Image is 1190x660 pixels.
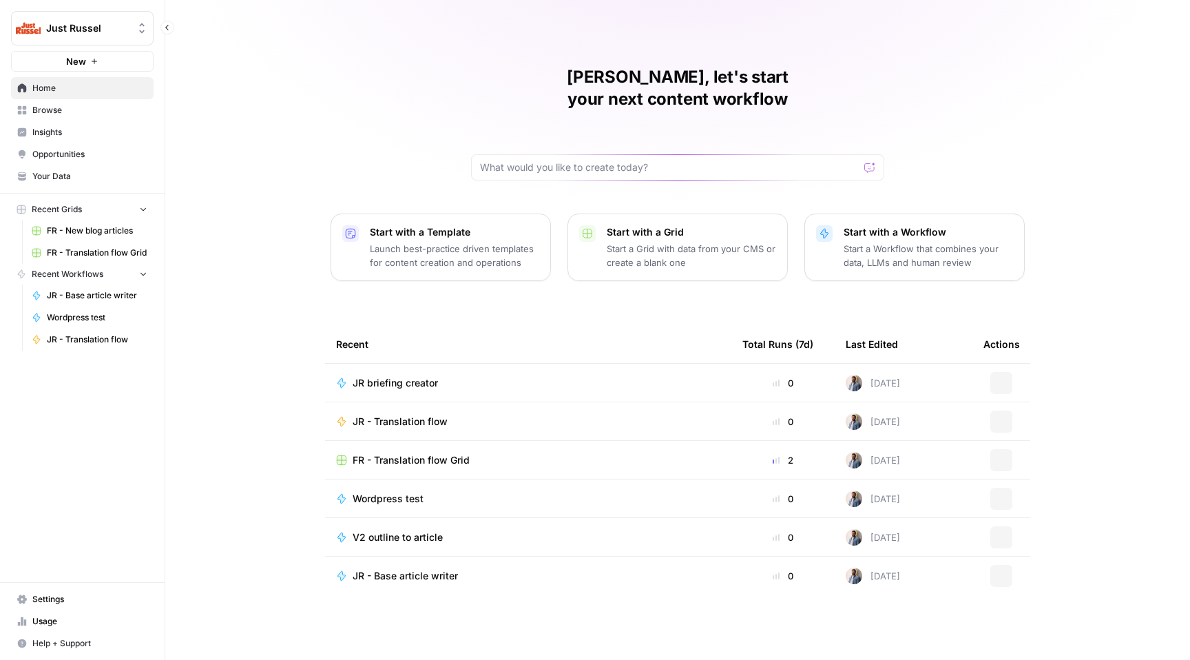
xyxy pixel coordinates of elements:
[567,214,788,281] button: Start with a GridStart a Grid with data from your CMS or create a blank one
[353,569,458,583] span: JR - Base article writer
[25,307,154,329] a: Wordpress test
[25,329,154,351] a: JR - Translation flow
[32,148,147,161] span: Opportunities
[742,325,813,363] div: Total Runs (7d)
[742,415,824,429] div: 0
[804,214,1025,281] button: Start with a WorkflowStart a Workflow that combines your data, LLMs and human review
[846,413,900,430] div: [DATE]
[846,529,862,546] img: 542af2wjek5zirkck3dd1n2hljhm
[32,593,147,606] span: Settings
[353,376,438,390] span: JR briefing creator
[11,610,154,632] a: Usage
[47,225,147,237] span: FR - New blog articles
[370,242,539,269] p: Launch best-practice driven templates for content creation and operations
[336,415,720,429] a: JR - Translation flow
[47,247,147,259] span: FR - Translation flow Grid
[846,568,900,584] div: [DATE]
[846,413,862,430] img: 542af2wjek5zirkck3dd1n2hljhm
[607,225,776,239] p: Start with a Grid
[11,99,154,121] a: Browse
[11,11,154,45] button: Workspace: Just Russel
[46,21,129,35] span: Just Russel
[32,268,103,280] span: Recent Workflows
[32,615,147,628] span: Usage
[846,491,862,507] img: 542af2wjek5zirkck3dd1n2hljhm
[11,77,154,99] a: Home
[844,242,1013,269] p: Start a Workflow that combines your data, LLMs and human review
[353,492,424,506] span: Wordpress test
[32,104,147,116] span: Browse
[846,452,900,468] div: [DATE]
[742,492,824,506] div: 0
[471,66,884,110] h1: [PERSON_NAME], let's start your next content workflow
[846,491,900,507] div: [DATE]
[336,530,720,544] a: V2 outline to article
[353,530,443,544] span: V2 outline to article
[11,199,154,220] button: Recent Grids
[336,453,720,467] a: FR - Translation flow Grid
[32,82,147,94] span: Home
[846,375,862,391] img: 542af2wjek5zirkck3dd1n2hljhm
[742,376,824,390] div: 0
[47,311,147,324] span: Wordpress test
[25,220,154,242] a: FR - New blog articles
[336,325,720,363] div: Recent
[844,225,1013,239] p: Start with a Workflow
[742,569,824,583] div: 0
[25,242,154,264] a: FR - Translation flow Grid
[47,333,147,346] span: JR - Translation flow
[11,121,154,143] a: Insights
[32,126,147,138] span: Insights
[32,203,82,216] span: Recent Grids
[11,632,154,654] button: Help + Support
[480,161,859,174] input: What would you like to create today?
[607,242,776,269] p: Start a Grid with data from your CMS or create a blank one
[32,170,147,183] span: Your Data
[370,225,539,239] p: Start with a Template
[32,637,147,650] span: Help + Support
[47,289,147,302] span: JR - Base article writer
[66,54,86,68] span: New
[846,568,862,584] img: 542af2wjek5zirkck3dd1n2hljhm
[11,588,154,610] a: Settings
[353,453,470,467] span: FR - Translation flow Grid
[331,214,551,281] button: Start with a TemplateLaunch best-practice driven templates for content creation and operations
[336,569,720,583] a: JR - Base article writer
[25,285,154,307] a: JR - Base article writer
[336,492,720,506] a: Wordpress test
[846,375,900,391] div: [DATE]
[11,165,154,187] a: Your Data
[11,264,154,285] button: Recent Workflows
[846,452,862,468] img: 542af2wjek5zirkck3dd1n2hljhm
[336,376,720,390] a: JR briefing creator
[353,415,448,429] span: JR - Translation flow
[742,530,824,544] div: 0
[16,16,41,41] img: Just Russel Logo
[11,143,154,165] a: Opportunities
[846,529,900,546] div: [DATE]
[983,325,1020,363] div: Actions
[742,453,824,467] div: 2
[846,325,898,363] div: Last Edited
[11,51,154,72] button: New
